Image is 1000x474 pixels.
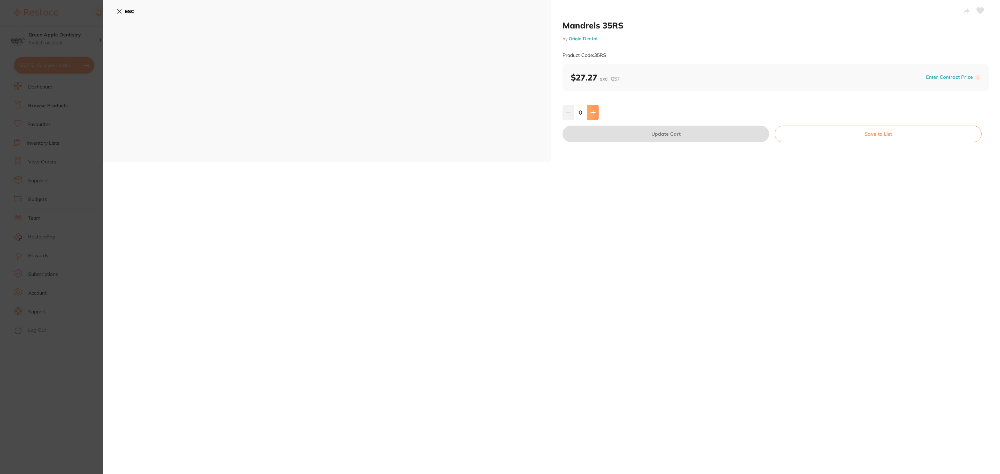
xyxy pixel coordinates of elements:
small: by [562,36,989,41]
small: Product Code: 35RS [562,52,606,58]
button: Save to List [775,126,982,142]
button: ESC [117,6,134,17]
a: Origin Dental [569,36,597,41]
span: excl. GST [600,76,620,82]
button: Update Cart [562,126,769,142]
h2: Mandrels 35RS [562,20,989,31]
b: ESC [125,8,134,15]
b: $27.27 [571,72,620,83]
label: i [975,75,981,80]
button: Enter Contract Price [924,74,975,81]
